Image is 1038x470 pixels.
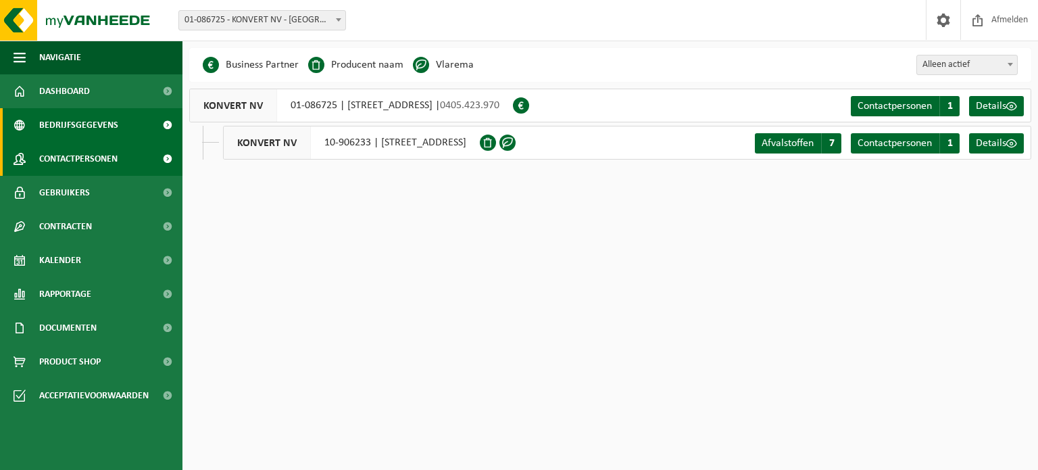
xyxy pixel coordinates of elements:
[39,210,92,243] span: Contracten
[858,138,932,149] span: Contactpersonen
[308,55,403,75] li: Producent naam
[976,101,1006,112] span: Details
[39,243,81,277] span: Kalender
[976,138,1006,149] span: Details
[939,133,960,154] span: 1
[190,89,277,122] span: KONVERT NV
[851,96,960,116] a: Contactpersonen 1
[223,126,480,160] div: 10-906233 | [STREET_ADDRESS]
[203,55,299,75] li: Business Partner
[39,74,90,108] span: Dashboard
[916,55,1018,75] span: Alleen actief
[755,133,841,154] a: Afvalstoffen 7
[39,176,90,210] span: Gebruikers
[762,138,814,149] span: Afvalstoffen
[851,133,960,154] a: Contactpersonen 1
[917,55,1017,74] span: Alleen actief
[440,100,499,111] span: 0405.423.970
[939,96,960,116] span: 1
[969,133,1024,154] a: Details
[179,11,345,30] span: 01-086725 - KONVERT NV - KORTRIJK
[39,108,118,142] span: Bedrijfsgegevens
[178,10,346,30] span: 01-086725 - KONVERT NV - KORTRIJK
[224,126,311,159] span: KONVERT NV
[39,345,101,379] span: Product Shop
[413,55,474,75] li: Vlarema
[858,101,932,112] span: Contactpersonen
[39,311,97,345] span: Documenten
[821,133,841,154] span: 7
[39,41,81,74] span: Navigatie
[189,89,513,122] div: 01-086725 | [STREET_ADDRESS] |
[39,142,118,176] span: Contactpersonen
[969,96,1024,116] a: Details
[39,277,91,311] span: Rapportage
[39,379,149,413] span: Acceptatievoorwaarden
